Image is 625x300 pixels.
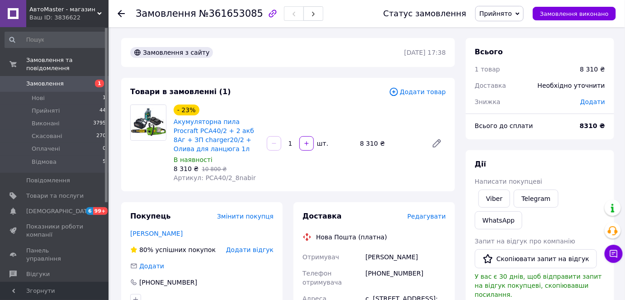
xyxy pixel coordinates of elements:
span: Нові [32,94,45,102]
span: Змінити покупця [217,213,274,220]
span: 1 [103,94,106,102]
span: Відмова [32,158,57,166]
span: Артикул: PCA40/2_8nabir [174,174,256,181]
div: Статус замовлення [384,9,467,18]
span: 44 [99,107,106,115]
div: Ваш ID: 3836622 [29,14,109,22]
div: Необхідно уточнити [532,76,611,95]
div: Нова Пошта (платна) [314,233,389,242]
span: 5 [103,158,106,166]
span: 270 [96,132,106,140]
span: Показники роботи компанії [26,223,84,239]
span: Знижка [475,98,501,105]
button: Чат з покупцем [605,245,623,263]
span: Прийнято [479,10,512,17]
span: 1 [95,80,104,87]
img: Акумуляторна пила Procraft PCA40/2 + 2 акб 8Аг + ЗП charger20/2 + Олива для ланцюга 1л [131,105,166,140]
span: №361653085 [199,8,263,19]
span: Додати [139,262,164,270]
div: Повернутися назад [118,9,125,18]
span: [DEMOGRAPHIC_DATA] [26,207,93,215]
div: 8 310 ₴ [356,137,424,150]
span: Замовлення [26,80,64,88]
span: Телефон отримувача [303,270,342,286]
span: У вас є 30 днів, щоб відправити запит на відгук покупцеві, скопіювавши посилання. [475,273,602,298]
div: успішних покупок [130,245,216,254]
span: Товари та послуги [26,192,84,200]
span: Відгуки [26,270,50,278]
span: Отримувач [303,253,339,261]
span: Додати відгук [226,246,274,253]
div: [PERSON_NAME] [364,249,448,265]
span: 1 товар [475,66,500,73]
span: Додати [580,98,605,105]
span: 8 310 ₴ [174,165,199,172]
span: Дії [475,160,486,168]
span: Товари в замовленні (1) [130,87,231,96]
div: 8 310 ₴ [580,65,605,74]
span: 0 [103,145,106,153]
span: Запит на відгук про компанію [475,238,575,245]
span: Написати покупцеві [475,178,542,185]
a: Telegram [514,190,558,208]
b: 8310 ₴ [580,122,605,129]
span: Виконані [32,119,60,128]
div: - 23% [174,105,199,115]
span: Повідомлення [26,176,70,185]
span: 6 [86,207,93,215]
span: Прийняті [32,107,60,115]
span: Замовлення та повідомлення [26,56,109,72]
span: Замовлення виконано [540,10,609,17]
span: Доставка [475,82,506,89]
span: Доставка [303,212,342,220]
div: [PHONE_NUMBER] [364,265,448,290]
a: WhatsApp [475,211,522,229]
input: Пошук [5,32,107,48]
span: Редагувати [407,213,446,220]
span: В наявності [174,156,213,163]
span: 10 800 ₴ [202,166,227,172]
a: Viber [478,190,510,208]
div: Замовлення з сайту [130,47,213,58]
span: Всього до сплати [475,122,533,129]
div: [PHONE_NUMBER] [138,278,198,287]
span: 80% [139,246,153,253]
a: Редагувати [428,134,446,152]
button: Замовлення виконано [533,7,616,20]
span: Скасовані [32,132,62,140]
div: шт. [315,139,329,148]
a: [PERSON_NAME] [130,230,183,237]
span: Додати товар [389,87,446,97]
a: Акумуляторна пила Procraft PCA40/2 + 2 акб 8Аг + ЗП charger20/2 + Олива для ланцюга 1л [174,118,254,152]
span: Всього [475,48,503,56]
span: Панель управління [26,247,84,263]
span: 99+ [93,207,108,215]
span: 3795 [93,119,106,128]
span: Замовлення [136,8,196,19]
span: Покупець [130,212,171,220]
span: Оплачені [32,145,60,153]
span: АвтоMaster - магазин [29,5,97,14]
button: Скопіювати запит на відгук [475,249,597,268]
time: [DATE] 17:38 [404,49,446,56]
